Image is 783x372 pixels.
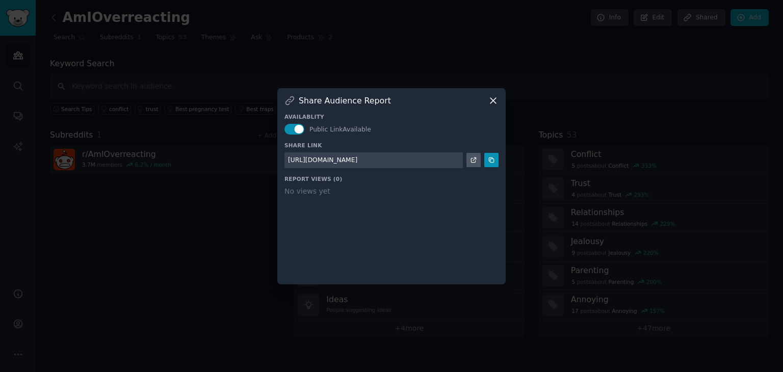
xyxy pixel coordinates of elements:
[299,95,391,106] h3: Share Audience Report
[284,142,499,149] h3: Share Link
[309,126,371,133] span: Public Link Available
[284,186,499,197] div: No views yet
[284,113,499,120] h3: Availablity
[284,175,499,182] h3: Report Views ( 0 )
[288,156,357,165] div: [URL][DOMAIN_NAME]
